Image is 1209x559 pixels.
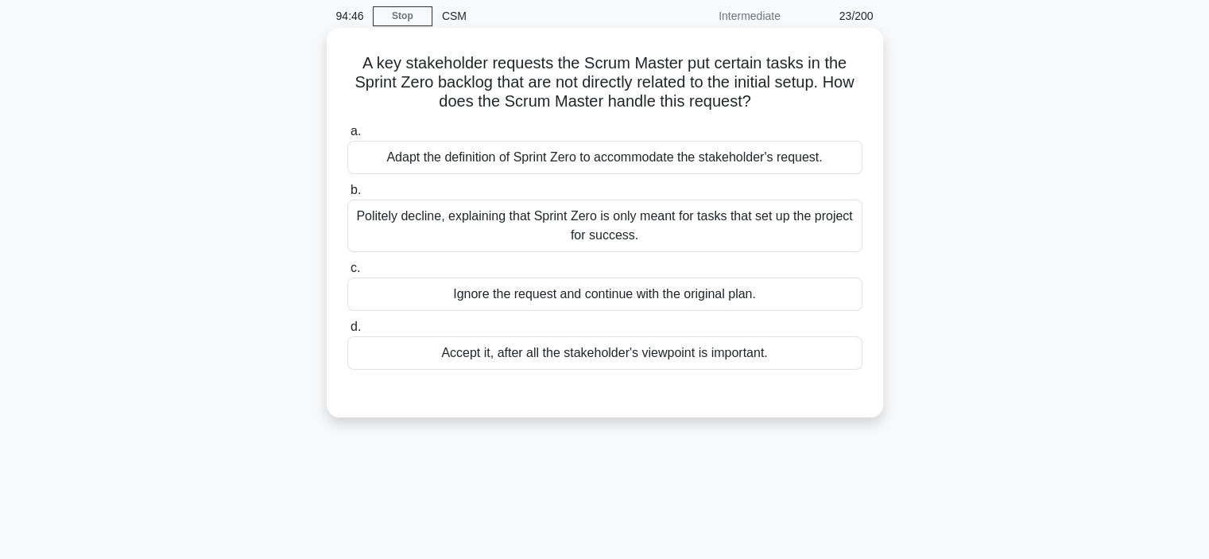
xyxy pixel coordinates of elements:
span: b. [351,183,361,196]
div: Accept it, after all the stakeholder's viewpoint is important. [347,336,862,370]
div: Adapt the definition of Sprint Zero to accommodate the stakeholder's request. [347,141,862,174]
div: Politely decline, explaining that Sprint Zero is only meant for tasks that set up the project for... [347,200,862,252]
a: Stop [373,6,432,26]
h5: A key stakeholder requests the Scrum Master put certain tasks in the Sprint Zero backlog that are... [346,53,864,112]
span: a. [351,124,361,138]
div: Ignore the request and continue with the original plan. [347,278,862,311]
span: c. [351,261,360,274]
span: d. [351,320,361,333]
